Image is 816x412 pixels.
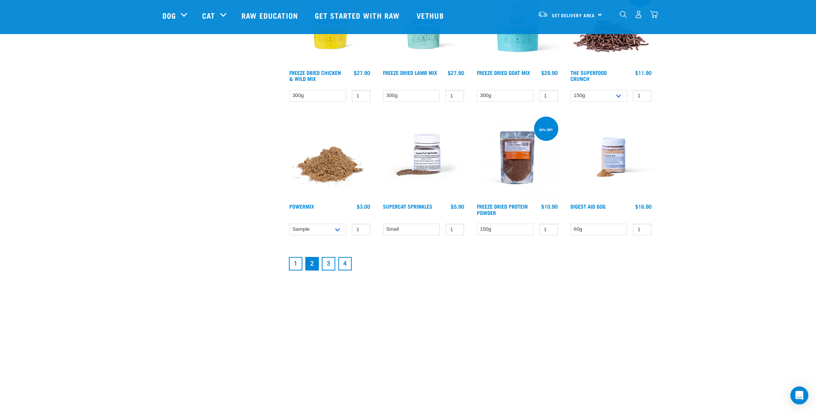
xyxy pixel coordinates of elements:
div: $29.90 [542,70,558,76]
input: 1 [445,224,464,235]
img: van-moving.png [538,11,548,18]
div: $27.90 [448,70,464,76]
nav: pagination [287,255,654,272]
a: Goto page 1 [289,257,302,270]
img: user.png [635,10,643,18]
input: 1 [633,224,652,235]
a: Digest Aid 60g [571,205,606,207]
img: Raw Essentials Digest Aid Pet Supplement [569,115,654,200]
img: Plastic Container of SuperCat Sprinkles With Product Shown Outside Of The Bottle [381,115,466,200]
a: Freeze Dried Protein Powder [477,205,528,213]
a: Goto page 3 [322,257,335,270]
div: $5.90 [451,203,464,209]
a: Get started with Raw [307,0,409,30]
img: home-icon@2x.png [650,10,658,18]
span: Set Delivery Area [552,14,595,16]
img: home-icon-1@2x.png [620,11,627,18]
a: Freeze Dried Chicken & Wild Mix [289,71,341,80]
a: Cat [202,10,215,21]
input: 1 [352,90,371,102]
input: 1 [539,90,558,102]
img: Pile Of PowerMix For Pets [287,115,372,200]
a: Goto page 4 [338,257,352,270]
a: Raw Education [234,0,307,30]
a: Freeze Dried Lamb Mix [383,71,438,74]
a: Vethub [409,0,453,30]
a: Powermix [289,205,314,207]
div: $11.90 [635,70,652,76]
a: Dog [162,10,176,21]
a: The Superfood Crunch [571,71,607,80]
input: 1 [633,90,652,102]
a: Supercat Sprinkles [383,205,433,207]
div: $3.00 [357,203,371,209]
div: 30% off! [536,124,557,135]
div: $16.90 [635,203,652,209]
input: 1 [352,224,371,235]
div: $27.90 [354,70,371,76]
div: Open Intercom Messenger [791,387,809,405]
input: 1 [539,224,558,235]
div: $10.90 [542,203,558,209]
input: 1 [445,90,464,102]
img: FD Protein Powder [475,115,560,200]
a: Page 2 [305,257,319,270]
a: Freeze Dried Goat Mix [477,71,530,74]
